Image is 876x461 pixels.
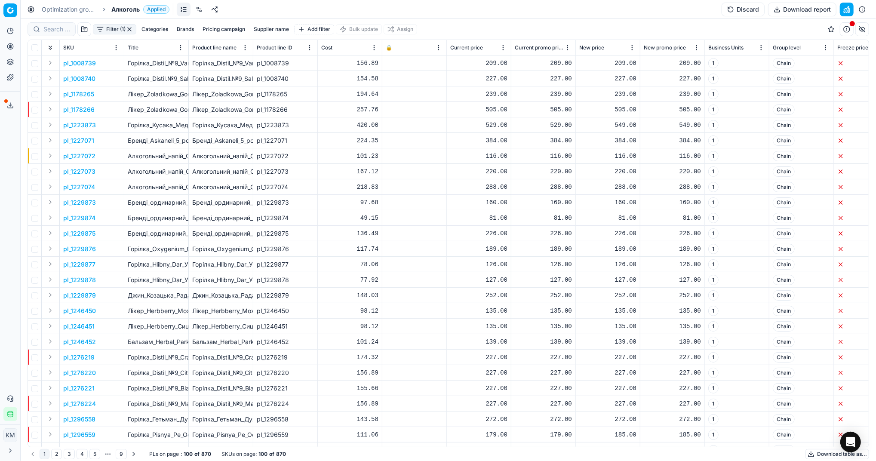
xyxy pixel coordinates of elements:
div: 505.00 [644,105,701,114]
button: pl_1246451 [63,322,95,331]
p: Горілка_Кусака_Медова_з_перцем_47%_0.5_л [128,121,185,129]
button: Expand [45,259,55,269]
span: Chain [773,58,795,68]
div: 224.35 [321,136,378,145]
span: 1 [708,120,719,130]
input: Search by SKU or title [43,25,70,34]
div: 220.00 [579,167,636,176]
div: 194.64 [321,90,378,98]
p: pl_1229875 [63,229,95,238]
button: Expand [45,336,55,347]
button: Categories [138,24,172,34]
div: 127.00 [579,276,636,284]
button: Discard [722,3,765,16]
div: 239.00 [644,90,701,98]
div: 189.00 [579,245,636,253]
div: 529.00 [515,121,572,129]
button: Expand [45,58,55,68]
div: 135.00 [644,307,701,315]
div: 154.58 [321,74,378,83]
div: 135.00 [450,322,507,331]
span: 1 [708,213,719,223]
div: 384.00 [644,136,701,145]
button: pl_1227072 [63,152,95,160]
div: 220.00 [450,167,507,176]
div: 549.00 [579,121,636,129]
div: pl_1227072 [257,152,314,160]
div: 98.12 [321,322,378,331]
div: 226.00 [450,229,507,238]
div: 160.00 [579,198,636,207]
button: pl_1178266 [63,105,95,114]
p: Горілка_Distil.№9_Salted_Karamel_38%_0.5_л [128,74,185,83]
div: 226.00 [515,229,572,238]
p: Горілка_Oxygenium_Classic_40%_1_л [128,245,185,253]
p: Горілка_Hlibny_Dar_Українська_Фірмова_40%_0.7_л [128,276,185,284]
span: 1 [708,182,719,192]
button: pl_1296559 [63,430,95,439]
div: 167.12 [321,167,378,176]
button: pl_1227073 [63,167,95,176]
div: pl_1246450 [257,307,314,315]
button: Expand [45,445,55,455]
button: pl_1229877 [63,260,95,269]
div: 77.92 [321,276,378,284]
div: Алкогольний_напій_Cavo_D'oro_Original_28%_0.2_л [192,152,249,160]
span: Title [128,44,138,51]
span: Group level [773,44,801,51]
button: Add filter [294,24,334,34]
div: 220.00 [644,167,701,176]
span: Business Units [708,44,744,51]
button: Expand [45,120,55,130]
span: 1 [708,228,719,239]
div: 81.00 [579,214,636,222]
div: 126.00 [450,260,507,269]
div: 288.00 [644,183,701,191]
div: Горілка_Oxygenium_Classic_40%_1_л [192,245,249,253]
div: 127.00 [515,276,572,284]
button: Expand all [45,43,55,53]
div: 239.00 [579,90,636,98]
button: Expand [45,383,55,393]
p: Алкогольний_напій_Cavo_D'oro_Original_28%_0.5_л [128,167,185,176]
span: 1 [708,58,719,68]
div: pl_1008739 [257,59,314,68]
div: pl_1229875 [257,229,314,238]
p: Горілка_Hlibny_Dar_Українська_Класична_40%_0.7_л [128,260,185,269]
div: 209.00 [450,59,507,68]
p: pl_1296558 [63,415,95,424]
div: 116.00 [515,152,572,160]
div: Горілка_Distil_№9_Vanilla_38%,_0.5_л [192,59,249,68]
div: 189.00 [515,245,572,253]
button: pl_1223873 [63,121,96,129]
div: pl_1229874 [257,214,314,222]
span: Current promo price [515,44,563,51]
div: 252.00 [515,291,572,300]
span: Chain [773,259,795,270]
div: 98.12 [321,307,378,315]
span: 1 [708,275,719,285]
div: 156.89 [321,59,378,68]
span: Current price [450,44,483,51]
button: pl_1276219 [63,353,95,362]
div: 116.00 [644,152,701,160]
button: Expand [45,321,55,331]
span: Product line name [192,44,237,51]
button: pl_1246452 [63,338,96,346]
div: 126.00 [579,260,636,269]
span: 1 [708,290,719,301]
div: Алкогольний_напій_Cavo_D'oro_Original_28%_0.7_л [192,183,249,191]
div: Горілка_Hlibny_Dar_Українська_Класична_40%_0.7_л [192,260,249,269]
button: pl_1307925 [63,446,95,455]
button: Expand [45,274,55,285]
div: 549.00 [644,121,701,129]
div: pl_1227073 [257,167,314,176]
span: Chain [773,213,795,223]
span: Cost [321,44,332,51]
span: 1 [708,306,719,316]
span: АлкогольApplied [111,5,169,14]
div: pl_1229876 [257,245,314,253]
div: 81.00 [644,214,701,222]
